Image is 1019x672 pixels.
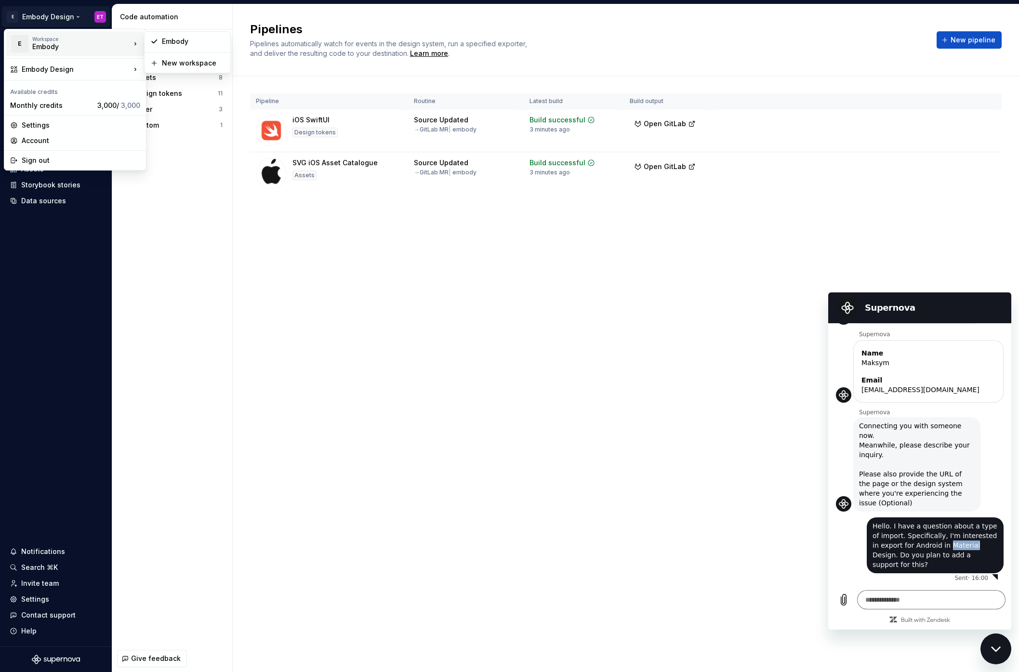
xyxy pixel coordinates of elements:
[828,292,1011,630] iframe: Messaging window
[162,37,225,46] div: Embody
[162,58,225,68] div: New workspace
